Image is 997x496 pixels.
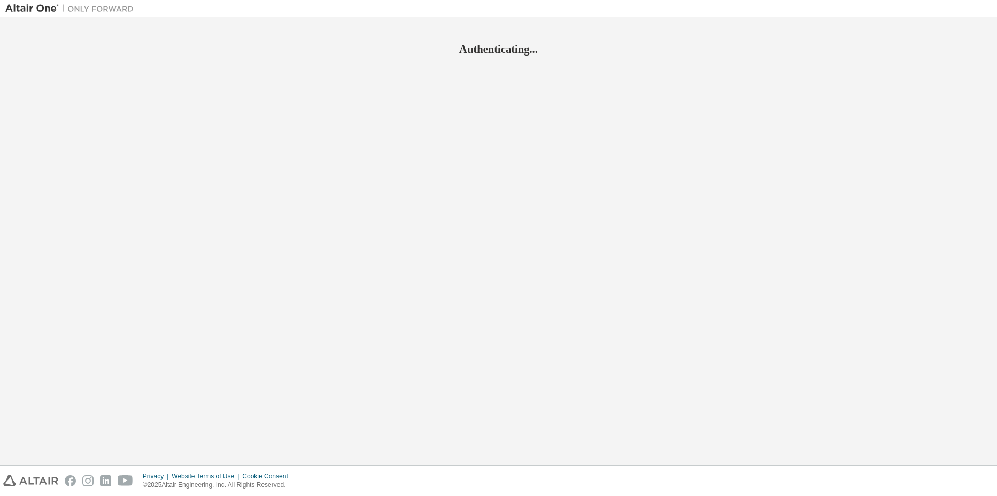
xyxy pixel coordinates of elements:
p: © 2025 Altair Engineering, Inc. All Rights Reserved. [143,481,295,490]
img: facebook.svg [65,475,76,486]
img: youtube.svg [118,475,133,486]
h2: Authenticating... [5,42,992,56]
img: Altair One [5,3,139,14]
img: linkedin.svg [100,475,111,486]
img: altair_logo.svg [3,475,58,486]
img: instagram.svg [82,475,94,486]
div: Website Terms of Use [172,472,242,481]
div: Privacy [143,472,172,481]
div: Cookie Consent [242,472,294,481]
